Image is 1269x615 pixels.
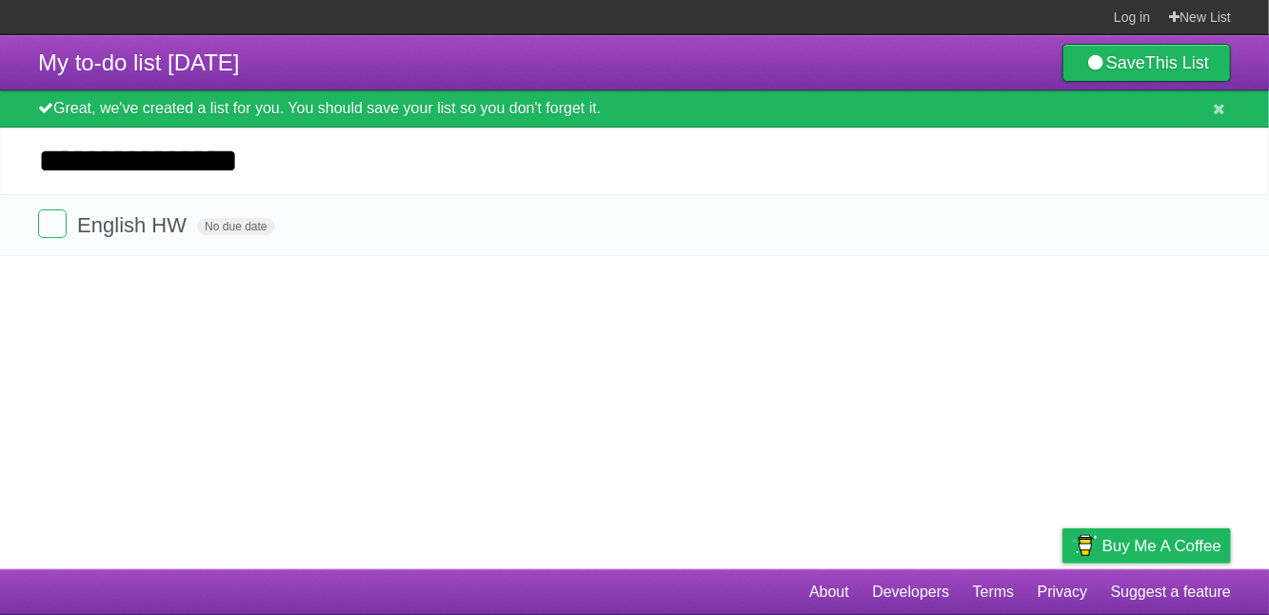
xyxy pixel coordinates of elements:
[973,574,1015,610] a: Terms
[1072,529,1098,562] img: Buy me a coffee
[1062,528,1231,564] a: Buy me a coffee
[1145,53,1209,72] b: This List
[1102,529,1221,563] span: Buy me a coffee
[197,218,274,235] span: No due date
[872,574,949,610] a: Developers
[809,574,849,610] a: About
[1038,574,1087,610] a: Privacy
[1111,574,1231,610] a: Suggest a feature
[38,209,67,238] label: Done
[77,213,191,237] span: English HW
[1062,44,1231,82] a: SaveThis List
[38,50,240,75] span: My to-do list [DATE]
